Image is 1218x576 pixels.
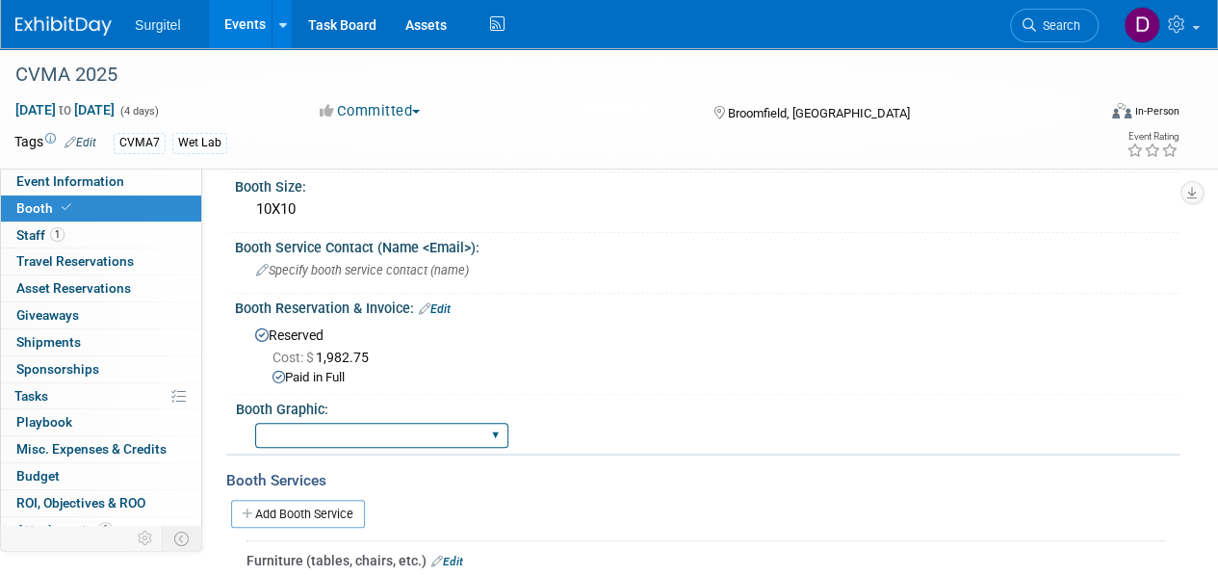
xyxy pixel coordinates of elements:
[56,102,74,118] span: to
[1134,104,1179,118] div: In-Person
[1112,103,1131,118] img: Format-Inperson.png
[1,409,201,435] a: Playbook
[1009,100,1179,129] div: Event Format
[16,361,99,377] span: Sponsorships
[129,526,163,551] td: Personalize Event Tab Strip
[1,490,201,516] a: ROI, Objectives & ROO
[62,202,71,213] i: Booth reservation complete
[135,17,180,33] span: Surgitel
[235,233,1179,257] div: Booth Service Contact (Name <Email>):
[14,101,116,118] span: [DATE] [DATE]
[16,173,124,189] span: Event Information
[226,470,1179,491] div: Booth Services
[272,350,316,365] span: Cost: $
[1,196,201,222] a: Booth
[16,522,113,537] span: Attachments
[16,200,75,216] span: Booth
[249,321,1165,387] div: Reserved
[727,106,909,120] span: Broomfield, [GEOGRAPHIC_DATA]
[1,517,201,543] a: Attachments1
[246,551,1165,570] div: Furniture (tables, chairs, etc.)
[16,441,167,457] span: Misc. Expenses & Credits
[16,468,60,484] span: Budget
[98,522,113,537] span: 1
[114,133,166,153] div: CVMA7
[50,227,65,242] span: 1
[1,436,201,462] a: Misc. Expenses & Credits
[1,223,201,249] a: Staff1
[1,302,201,328] a: Giveaways
[14,132,96,154] td: Tags
[16,495,145,511] span: ROI, Objectives & ROO
[1,249,201,275] a: Travel Reservations
[465,263,469,277] email: )
[1,383,201,409] a: Tasks
[235,172,1179,196] div: Booth Size:
[1010,9,1099,42] a: Search
[1,356,201,382] a: Sponsorships
[15,16,112,36] img: ExhibitDay
[231,500,365,528] a: Add Booth Service
[235,294,1179,319] div: Booth Reservation & Invoice:
[1127,132,1179,142] div: Event Rating
[236,395,1171,419] div: Booth Graphic:
[1124,7,1160,43] img: Daniel Green
[16,253,134,269] span: Travel Reservations
[172,133,227,153] div: Wet Lab
[16,280,131,296] span: Asset Reservations
[249,195,1165,224] div: 10X10
[9,58,1080,92] div: CVMA 2025
[16,227,65,243] span: Staff
[14,388,48,404] span: Tasks
[272,369,1165,387] div: Paid in Full
[1,329,201,355] a: Shipments
[65,136,96,149] a: Edit
[1,463,201,489] a: Budget
[313,101,428,121] button: Committed
[118,105,159,118] span: (4 days)
[431,555,463,568] a: Edit
[256,263,469,277] span: Specify booth service contact (name
[1,169,201,195] a: Event Information
[16,414,72,430] span: Playbook
[16,334,81,350] span: Shipments
[1,275,201,301] a: Asset Reservations
[1036,18,1080,33] span: Search
[16,307,79,323] span: Giveaways
[419,302,451,316] a: Edit
[163,526,202,551] td: Toggle Event Tabs
[272,350,376,365] span: 1,982.75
